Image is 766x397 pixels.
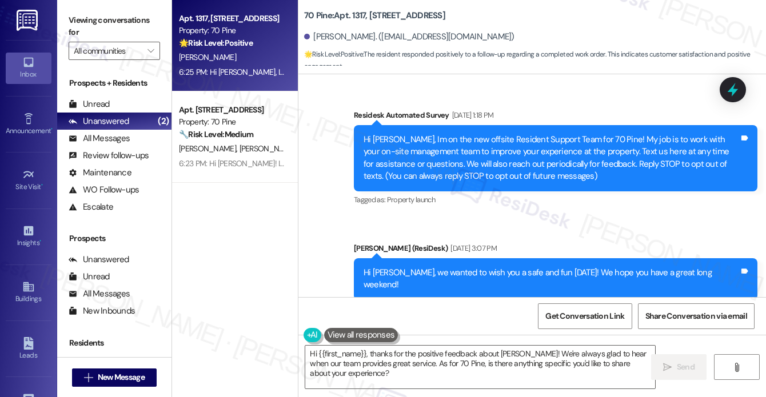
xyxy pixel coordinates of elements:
div: Tagged as: [354,191,757,208]
div: Apt. 1317, [STREET_ADDRESS] [179,13,285,25]
i:  [732,363,741,372]
span: : The resident responded positively to a follow-up regarding a completed work order. This indicat... [304,49,766,73]
div: Maintenance [69,167,131,179]
div: Residents [57,337,171,349]
div: [DATE] 1:18 PM [449,109,494,121]
div: [DATE] 3:07 PM [448,242,497,254]
div: Escalate [69,201,113,213]
button: Share Conversation via email [638,303,755,329]
span: [PERSON_NAME] [179,52,236,62]
div: (2) [155,113,171,130]
div: Unanswered [69,254,129,266]
div: Prospects + Residents [57,77,171,89]
a: Leads [6,334,51,364]
div: Residesk Automated Survey [354,109,757,125]
button: New Message [72,368,157,387]
span: [PERSON_NAME] [240,143,297,154]
input: All communities [74,42,142,60]
span: • [41,181,43,189]
span: [PERSON_NAME] [179,143,240,154]
a: Insights • [6,221,51,252]
div: Apt. [STREET_ADDRESS] [179,104,285,116]
span: Share Conversation via email [645,310,747,322]
i:  [663,363,672,372]
div: Hi [PERSON_NAME], we wanted to wish you a safe and fun [DATE]! We hope you have a great long week... [364,267,739,291]
span: Get Conversation Link [545,310,624,322]
strong: 🔧 Risk Level: Medium [179,129,253,139]
div: All Messages [69,133,130,145]
button: Send [651,354,707,380]
div: Unread [69,271,110,283]
div: All Messages [69,288,130,300]
span: New Message [98,371,145,383]
div: [PERSON_NAME] (ResiDesk) [354,242,757,258]
img: ResiDesk Logo [17,10,40,31]
strong: 🌟 Risk Level: Positive [179,38,253,48]
div: Property: 70 Pine [179,116,285,128]
a: Inbox [6,53,51,83]
button: Get Conversation Link [538,303,632,329]
a: Buildings [6,277,51,308]
div: Review follow-ups [69,150,149,162]
span: Send [677,361,695,373]
i:  [147,46,154,55]
b: 70 Pine: Apt. 1317, [STREET_ADDRESS] [304,10,445,22]
textarea: Hi {{first_name}}, thanks for the positive feedback about [PERSON_NAME]! We're always glad to hea... [305,346,655,388]
label: Viewing conversations for [69,11,160,42]
div: Property: 70 Pine [179,25,285,37]
span: • [39,237,41,245]
div: WO Follow-ups [69,184,139,196]
div: [PERSON_NAME]. ([EMAIL_ADDRESS][DOMAIN_NAME]) [304,31,514,43]
div: Unread [69,98,110,110]
span: Property launch [387,195,435,204]
div: Prospects [57,232,171,244]
div: New Inbounds [69,305,135,317]
div: Unanswered [69,115,129,127]
a: Site Visit • [6,165,51,196]
div: Hi [PERSON_NAME], Im on the new offsite Resident Support Team for 70 Pine! My job is to work with... [364,134,739,183]
i:  [84,373,93,382]
span: • [51,125,53,133]
strong: 🌟 Risk Level: Positive [304,50,363,59]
